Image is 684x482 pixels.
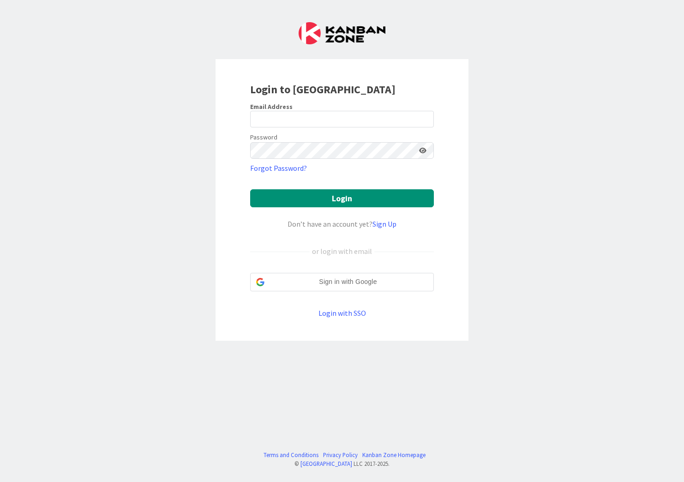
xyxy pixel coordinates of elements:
[310,246,374,257] div: or login with email
[250,163,307,174] a: Forgot Password?
[250,133,277,142] label: Password
[250,102,293,111] label: Email Address
[250,189,434,207] button: Login
[264,451,318,459] a: Terms and Conditions
[299,22,385,44] img: Kanban Zone
[250,218,434,229] div: Don’t have an account yet?
[259,459,426,468] div: © LLC 2017- 2025 .
[268,277,428,287] span: Sign in with Google
[318,308,366,318] a: Login with SSO
[372,219,396,229] a: Sign Up
[250,273,434,291] div: Sign in with Google
[250,82,396,96] b: Login to [GEOGRAPHIC_DATA]
[323,451,358,459] a: Privacy Policy
[362,451,426,459] a: Kanban Zone Homepage
[300,460,352,467] a: [GEOGRAPHIC_DATA]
